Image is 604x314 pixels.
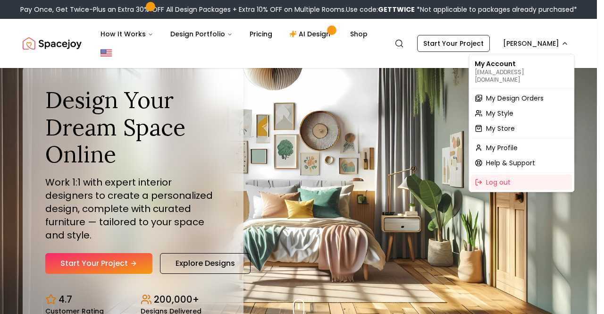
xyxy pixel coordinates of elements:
[486,158,535,168] span: Help & Support
[486,178,511,187] span: Log out
[486,109,513,118] span: My Style
[471,56,572,86] div: My Account
[471,140,572,155] a: My Profile
[486,93,544,103] span: My Design Orders
[469,54,574,192] div: [PERSON_NAME]
[471,155,572,170] a: Help & Support
[471,121,572,136] a: My Store
[475,68,568,84] p: [EMAIL_ADDRESS][DOMAIN_NAME]
[486,143,518,153] span: My Profile
[471,106,572,121] a: My Style
[486,124,515,133] span: My Store
[471,91,572,106] a: My Design Orders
